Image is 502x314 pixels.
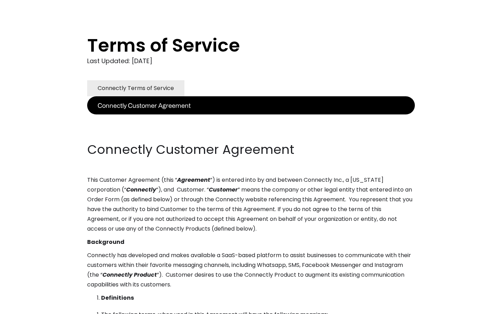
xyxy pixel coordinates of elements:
[126,186,156,194] em: Connectly
[87,56,415,66] div: Last Updated: [DATE]
[87,114,415,124] p: ‍
[209,186,238,194] em: Customer
[98,83,174,93] div: Connectly Terms of Service
[7,301,42,312] aside: Language selected: English
[87,238,124,246] strong: Background
[101,294,134,302] strong: Definitions
[87,35,387,56] h1: Terms of Service
[177,176,210,184] em: Agreement
[14,302,42,312] ul: Language list
[98,100,191,110] div: Connectly Customer Agreement
[102,271,157,279] em: Connectly Product
[87,141,415,158] h2: Connectly Customer Agreement
[87,251,415,290] p: Connectly has developed and makes available a SaaS-based platform to assist businesses to communi...
[87,175,415,234] p: This Customer Agreement (this “ ”) is entered into by and between Connectly Inc., a [US_STATE] co...
[87,128,415,137] p: ‍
